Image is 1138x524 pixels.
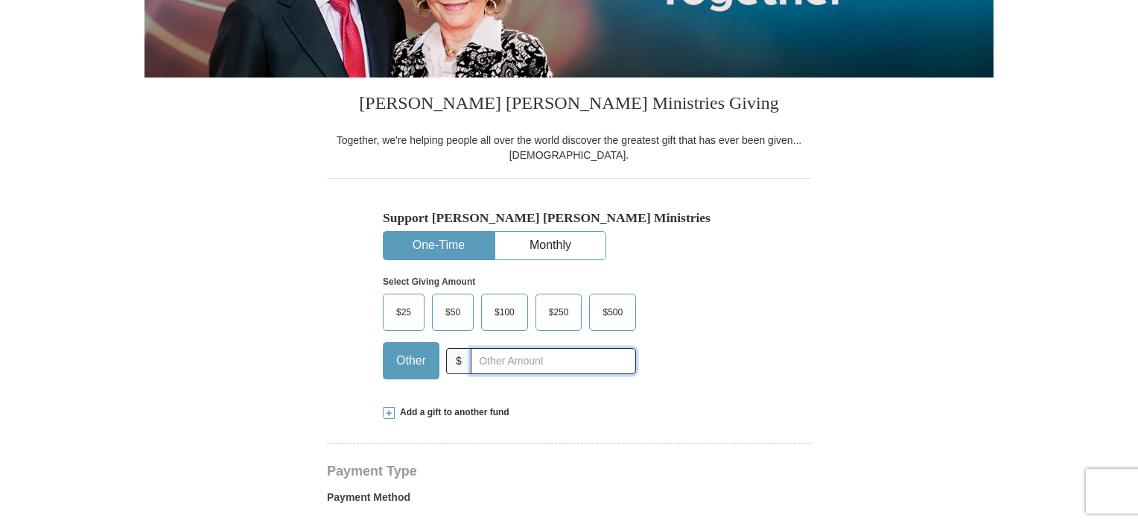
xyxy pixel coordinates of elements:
strong: Select Giving Amount [383,277,475,287]
h3: [PERSON_NAME] [PERSON_NAME] Ministries Giving [327,78,811,133]
h5: Support [PERSON_NAME] [PERSON_NAME] Ministries [383,210,755,226]
span: $50 [438,301,468,323]
button: One-Time [384,232,494,259]
div: Together, we're helping people all over the world discover the greatest gift that has ever been g... [327,133,811,162]
h4: Payment Type [327,465,811,477]
span: $ [446,348,471,374]
span: $100 [487,301,522,323]
span: Other [389,350,433,372]
label: Payment Method [327,490,811,512]
span: $250 [541,301,576,323]
span: $25 [389,301,419,323]
span: Add a gift to another fund [395,406,509,419]
button: Monthly [495,232,605,259]
span: $500 [595,301,630,323]
input: Other Amount [471,348,636,374]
